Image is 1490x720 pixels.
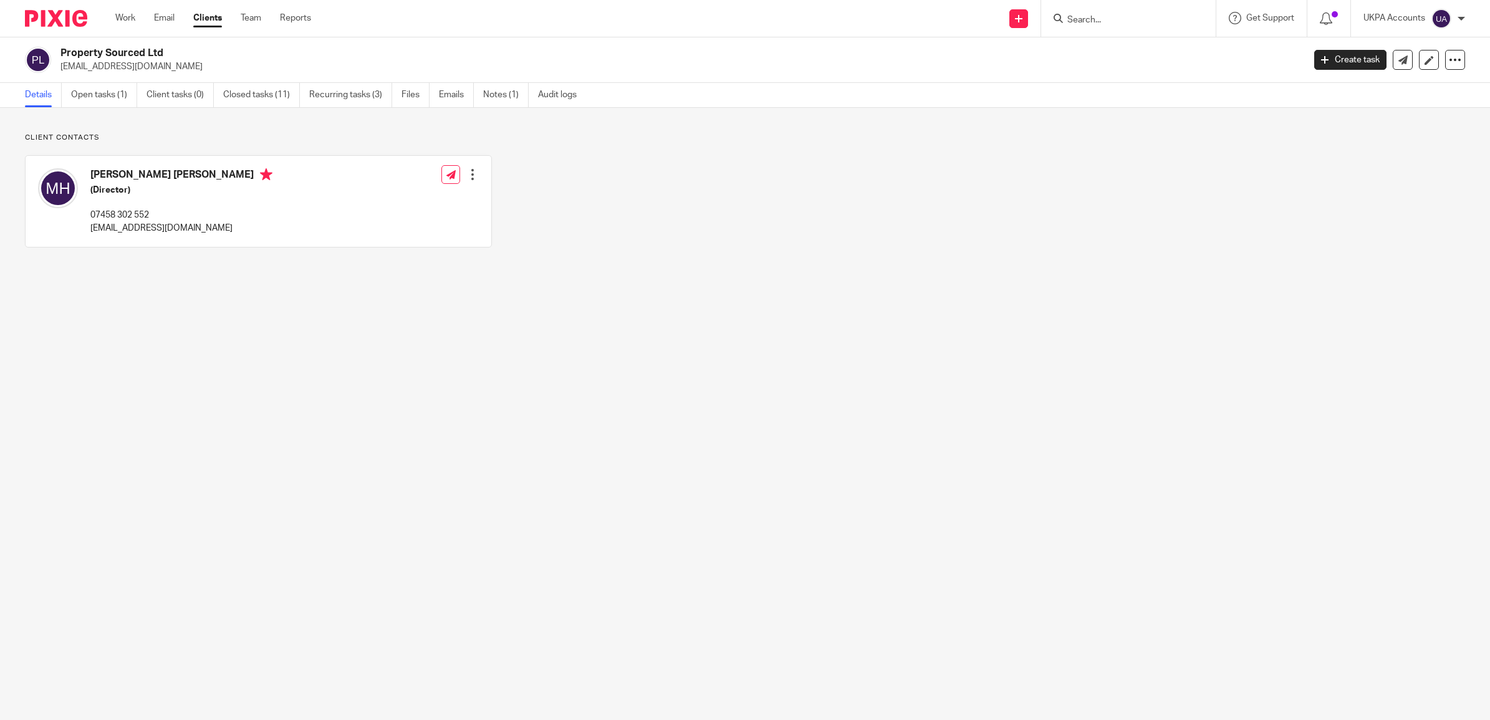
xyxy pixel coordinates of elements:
[90,222,272,234] p: [EMAIL_ADDRESS][DOMAIN_NAME]
[1314,50,1387,70] a: Create task
[260,168,272,181] i: Primary
[38,168,78,208] img: svg%3E
[1363,12,1425,24] p: UKPA Accounts
[90,168,272,184] h4: [PERSON_NAME] [PERSON_NAME]
[71,83,137,107] a: Open tasks (1)
[1393,50,1413,70] a: Send new email
[1419,50,1439,70] a: Edit client
[401,83,430,107] a: Files
[223,83,300,107] a: Closed tasks (11)
[193,12,222,24] a: Clients
[25,83,62,107] a: Details
[1246,14,1294,22] span: Get Support
[309,83,392,107] a: Recurring tasks (3)
[90,184,272,196] h5: (Director)
[439,83,474,107] a: Emails
[25,10,87,27] img: Pixie
[147,83,214,107] a: Client tasks (0)
[280,12,311,24] a: Reports
[538,83,586,107] a: Audit logs
[115,12,135,24] a: Work
[154,12,175,24] a: Email
[1066,15,1178,26] input: Search
[25,47,51,73] img: svg%3E
[90,209,272,221] p: 07458 302 552
[25,133,492,143] p: Client contacts
[60,47,1049,60] h2: Property Sourced Ltd
[483,83,529,107] a: Notes (1)
[241,12,261,24] a: Team
[60,60,1295,73] p: [EMAIL_ADDRESS][DOMAIN_NAME]
[1431,9,1451,29] img: svg%3E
